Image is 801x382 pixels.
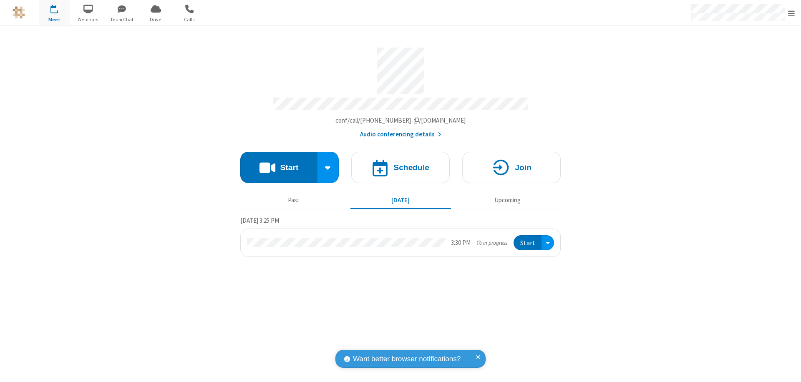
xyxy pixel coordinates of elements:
[353,354,461,364] span: Want better browser notifications?
[393,163,429,171] h4: Schedule
[174,16,205,23] span: Calls
[56,5,62,11] div: 1
[240,41,561,139] section: Account details
[73,16,104,23] span: Webinars
[335,116,466,124] span: Copy my meeting room link
[515,163,531,171] h4: Join
[280,163,298,171] h4: Start
[514,235,542,251] button: Start
[477,239,507,247] em: in progress
[140,16,171,23] span: Drive
[106,16,138,23] span: Team Chat
[457,192,558,208] button: Upcoming
[13,6,25,19] img: QA Selenium DO NOT DELETE OR CHANGE
[244,192,344,208] button: Past
[351,152,450,183] button: Schedule
[39,16,70,23] span: Meet
[240,216,279,224] span: [DATE] 3:25 PM
[240,216,561,257] section: Today's Meetings
[542,235,554,251] div: Open menu
[240,152,317,183] button: Start
[780,360,795,376] iframe: Chat
[360,130,441,139] button: Audio conferencing details
[317,152,339,183] div: Start conference options
[462,152,561,183] button: Join
[451,238,471,248] div: 3:30 PM
[335,116,466,126] button: Copy my meeting room linkCopy my meeting room link
[350,192,451,208] button: [DATE]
